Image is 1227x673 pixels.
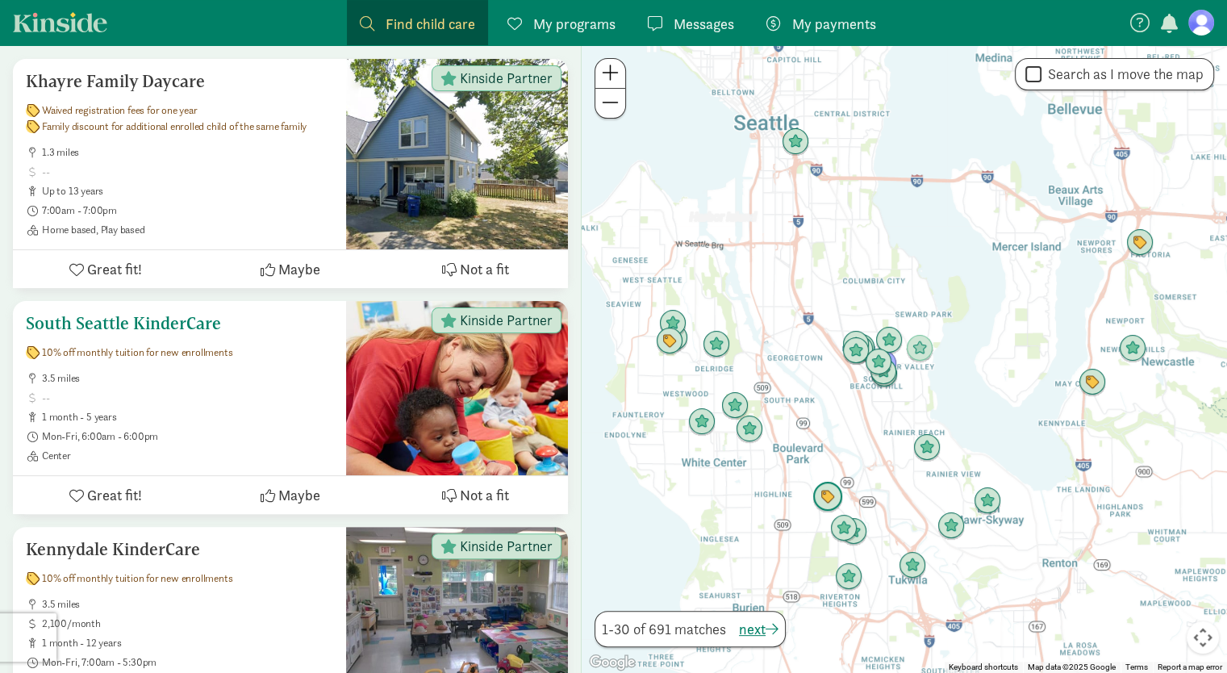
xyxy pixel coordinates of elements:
div: Click to see details [913,434,941,462]
div: Click to see details [721,392,749,420]
h5: South Seattle KinderCare [26,314,333,333]
span: Great fit! [87,258,142,280]
button: Maybe [198,476,382,514]
div: Click to see details [812,482,843,512]
h5: Kennydale KinderCare [26,540,333,559]
span: 3.5 miles [42,598,333,611]
span: Kinside Partner [460,313,553,328]
span: Messages [674,13,734,35]
span: Maybe [278,258,320,280]
div: Click to see details [703,331,730,358]
a: Terms (opens in new tab) [1125,663,1148,671]
span: 3.5 miles [42,372,333,385]
span: Great fit! [87,484,142,506]
div: Click to see details [656,328,683,355]
label: Search as I move the map [1041,65,1204,84]
a: Open this area in Google Maps (opens a new window) [586,652,639,673]
span: My payments [792,13,876,35]
div: Click to see details [736,416,763,443]
span: Map data ©2025 Google [1028,663,1116,671]
button: Keyboard shortcuts [949,662,1018,673]
span: Not a fit [460,258,509,280]
div: Click to see details [842,337,870,365]
div: Click to see details [865,349,892,376]
span: Find child care [386,13,475,35]
span: up to 13 years [42,185,333,198]
span: Kinside Partner [460,539,553,554]
button: Maybe [198,250,382,288]
div: Click to see details [688,408,716,436]
span: 10% off monthly tuition for new enrollments [42,572,232,585]
span: Family discount for additional enrolled child of the same family [42,120,307,133]
div: Click to see details [1079,369,1106,396]
div: Click to see details [899,552,926,579]
button: Great fit! [13,476,198,514]
span: 2,100/month [42,617,333,630]
span: My programs [533,13,616,35]
a: Kinside [13,12,107,32]
span: Mon-Fri, 6:00am - 6:00pm [42,430,333,443]
span: Waived registration fees for one year [42,104,198,117]
span: 1.3 miles [42,146,333,159]
span: 1 month - 5 years [42,411,333,424]
button: Great fit! [13,250,198,288]
button: next [739,618,778,640]
div: Click to see details [1119,335,1146,362]
span: Center [42,449,333,462]
div: Click to see details [1126,229,1154,257]
span: 7:00am - 7:00pm [42,204,333,217]
span: Mon-Fri, 7:00am - 5:30pm [42,656,333,669]
span: Not a fit [460,484,509,506]
img: Google [586,652,639,673]
div: Click to see details [842,331,870,358]
button: Not a fit [383,476,568,514]
span: 1 month - 12 years [42,637,333,650]
div: Click to see details [974,487,1001,515]
span: 1-30 of 691 matches [602,618,726,640]
div: Click to see details [782,128,809,156]
div: Click to see details [835,563,862,591]
button: Map camera controls [1187,621,1219,654]
div: Click to see details [937,512,965,540]
a: Report a map error [1158,663,1222,671]
div: Click to see details [875,327,903,354]
div: Click to see details [830,515,858,542]
div: Click to see details [906,335,933,362]
h5: Khayre Family Daycare [26,72,333,91]
span: Kinside Partner [460,71,553,86]
span: 10% off monthly tuition for new enrollments [42,346,232,359]
button: Not a fit [383,250,568,288]
span: Home based, Play based [42,224,333,236]
span: Maybe [278,484,320,506]
div: Click to see details [659,310,687,337]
